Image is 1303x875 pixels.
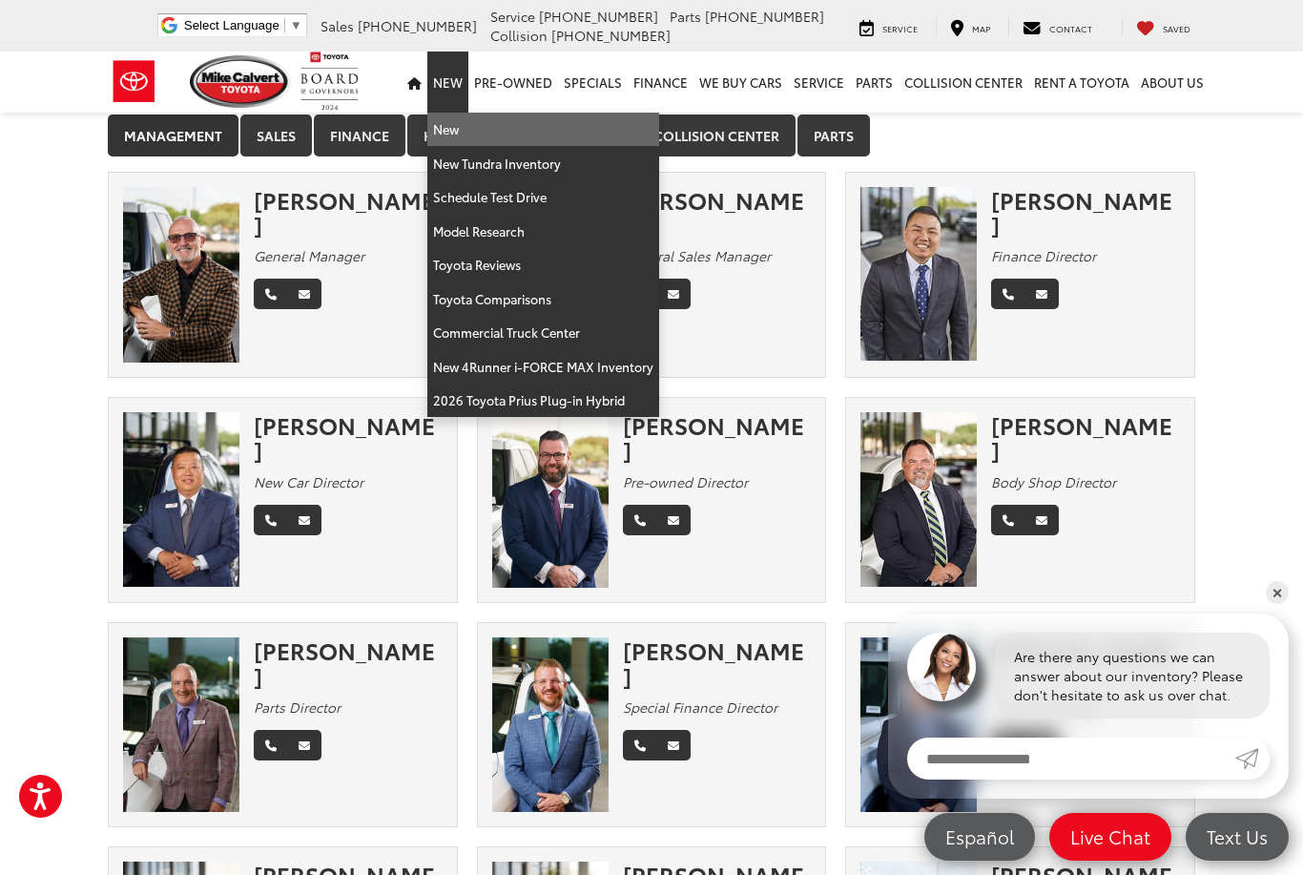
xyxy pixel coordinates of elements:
a: Parts [797,115,870,156]
span: Service [490,7,535,26]
a: Finance [314,115,405,156]
em: Parts Director [254,698,341,717]
a: Phone [254,505,288,535]
em: Body Shop Director [991,472,1116,491]
a: 2026 Toyota Prius Plug-in Hybrid [427,384,659,417]
div: [PERSON_NAME] [254,637,443,688]
img: David Tep [860,637,977,812]
a: Sales [240,115,312,156]
img: Mike Gorbet [123,187,239,363]
img: Toyota [98,51,170,113]
a: Schedule Test Drive [427,180,659,215]
div: [PERSON_NAME] [254,412,443,463]
span: [PHONE_NUMBER] [705,7,824,26]
em: New Car Director [254,472,363,491]
a: Service [845,17,932,36]
a: Email [287,730,321,760]
img: Adam Nguyen [860,187,977,362]
a: Español [924,813,1035,861]
img: Wesley Worton [492,412,609,588]
em: General Manager [254,246,364,265]
div: [PERSON_NAME] [991,187,1180,238]
a: Phone [991,505,1025,535]
em: Pre-owned Director [623,472,748,491]
a: Text Us [1186,813,1289,861]
a: Home [402,52,427,113]
a: Parts [850,52,899,113]
img: Robert Fabian [123,637,239,812]
a: About Us [1135,52,1210,113]
em: Special Finance Director [623,698,777,717]
img: Agent profile photo [907,633,976,701]
a: Phone [254,279,288,309]
a: Collision Center [637,115,796,156]
a: Phone [623,730,657,760]
img: Stephen Lee [492,637,609,812]
img: Mike Calvert Toyota [190,55,291,108]
a: Email [1024,505,1059,535]
a: Live Chat [1049,813,1171,861]
a: Pre-Owned [468,52,558,113]
a: Email [656,505,691,535]
a: Rent a Toyota [1028,52,1135,113]
input: Enter your message [907,738,1235,780]
a: Service [788,52,850,113]
a: New Tundra Inventory [427,147,659,181]
a: Model Research [427,215,659,249]
a: New [427,52,468,113]
span: Live Chat [1061,824,1160,848]
img: Chuck Baldridge [860,412,977,587]
img: Ed Yi [123,412,239,587]
div: [PERSON_NAME] [623,187,812,238]
a: Email [287,505,321,535]
span: Select Language [184,18,279,32]
a: Finance [628,52,693,113]
em: General Sales Manager [623,246,771,265]
span: Parts [670,7,701,26]
em: Finance Director [991,246,1096,265]
span: [PHONE_NUMBER] [358,16,477,35]
span: Service [882,22,918,34]
div: Are there any questions we can answer about our inventory? Please don't hesitate to ask us over c... [995,633,1270,719]
a: Email [1024,279,1059,309]
a: Contact [1008,17,1107,36]
div: [PERSON_NAME] [991,412,1180,463]
span: ​ [284,18,285,32]
a: Phone [991,279,1025,309]
a: Habla Español [407,115,548,156]
a: Email [656,279,691,309]
a: New [427,113,659,147]
a: Email [656,730,691,760]
span: Map [972,22,990,34]
span: Collision [490,26,548,45]
a: My Saved Vehicles [1122,17,1205,36]
span: Saved [1163,22,1190,34]
a: New 4Runner i-FORCE MAX Inventory [427,350,659,385]
a: Commercial Truck Center [427,316,659,350]
a: Management [108,115,238,156]
span: Sales [321,16,354,35]
a: Select Language​ [184,18,302,32]
a: Phone [254,730,288,760]
a: Toyota Reviews [427,248,659,282]
a: Toyota Comparisons [427,282,659,317]
a: Email [287,279,321,309]
a: Map [936,17,1004,36]
a: Submit [1235,738,1270,780]
div: [PERSON_NAME] [623,637,812,688]
span: Text Us [1197,824,1277,848]
div: [PERSON_NAME] [623,412,812,463]
a: WE BUY CARS [693,52,788,113]
a: Specials [558,52,628,113]
span: [PHONE_NUMBER] [539,7,658,26]
div: [PERSON_NAME] [254,187,443,238]
span: [PHONE_NUMBER] [551,26,671,45]
span: ▼ [290,18,302,32]
div: Department Tabs [108,115,1195,158]
span: Español [936,824,1024,848]
span: Contact [1049,22,1092,34]
a: Phone [623,505,657,535]
a: Collision Center [899,52,1028,113]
